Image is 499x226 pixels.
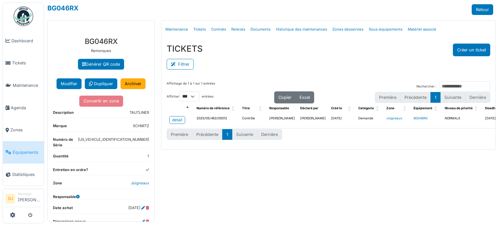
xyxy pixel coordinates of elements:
p: Remorques [53,48,149,54]
td: [PERSON_NAME] [298,113,328,128]
a: Générer QR code [78,59,124,70]
div: detail [172,117,182,123]
span: Équipement: Activate to sort [434,103,438,113]
a: Zones desservies [330,22,366,37]
a: Équipements [3,141,44,164]
dt: Date achat [53,205,73,213]
span: Numéro de référence [197,106,230,110]
a: Zones [3,119,44,141]
dd: 1 [147,153,149,159]
a: Tickets [3,52,44,74]
a: Documents [248,22,273,37]
span: Numéro de référence: Activate to sort [232,103,236,113]
dt: Entretien en ordre? [53,167,88,175]
a: Maintenance [163,22,191,37]
a: BG046RX [47,4,79,12]
span: Tickets [12,60,41,66]
dt: Marque [53,123,67,131]
a: Dupliquer [85,78,117,89]
span: Créé le [331,106,342,110]
a: Historique des maintenances [273,22,330,37]
label: Afficher entrées [167,91,213,101]
dd: SCHMITZ [133,123,149,129]
li: BJ [6,194,15,204]
span: Catégorie: Activate to sort [376,103,380,113]
a: Agenda [3,97,44,119]
span: Niveau de priorité [445,106,473,110]
span: Agenda [11,105,41,111]
li: [PERSON_NAME] [18,192,41,206]
span: Deadline [485,106,499,110]
a: detail [169,116,185,124]
a: Joigneaux [386,116,402,120]
span: Équipements [13,149,41,155]
button: Créer un ticket [453,44,490,56]
span: Maintenance [13,82,41,88]
dt: Responsable [53,194,80,200]
h3: BG046RX [53,37,149,46]
td: NORMALE [442,113,482,128]
span: Zone: Activate to sort [403,103,407,113]
button: Modifier [57,78,82,89]
dt: Numéro de Série [53,137,78,148]
span: Catégorie [358,106,374,110]
span: Créé le: Activate to sort [348,103,352,113]
a: Archiver [121,78,146,89]
a: Sous-équipements [366,22,405,37]
a: Dashboard [3,30,44,52]
a: Maintenance [3,74,44,97]
button: Excel [295,91,314,103]
span: Dashboard [11,38,41,44]
span: Excel [300,95,310,100]
dd: [DATE] [128,205,149,211]
a: Tickets [191,22,209,37]
nav: pagination [167,129,282,140]
nav: pagination [375,92,490,103]
div: Manager [18,192,41,196]
h3: TICKETS [167,44,203,54]
span: Équipement [414,106,432,110]
a: Joigneaux [131,181,149,185]
dt: Zone [53,180,62,189]
td: Contrôle [239,113,267,128]
span: Statistiques [12,171,41,178]
select: Afficherentrées [179,91,199,101]
a: BG046RX [414,116,428,120]
img: Badge_color-CXgf-gQk.svg [14,7,33,26]
dd: TAUTLINER [130,110,149,115]
td: [DATE] [328,113,356,128]
span: Titre: Activate to sort [259,103,263,113]
button: 1 [430,92,441,103]
a: BJ Manager[PERSON_NAME] [6,192,41,207]
span: Niveau de priorité: Activate to sort [475,103,479,113]
a: Statistiques [3,164,44,186]
td: [PERSON_NAME] [267,113,298,128]
div: Affichage de 1 à 1 sur 1 entrées [167,81,215,91]
a: Matériel associé [405,22,439,37]
a: Relevés [229,22,248,37]
td: 2025/05/462/00012 [194,113,239,128]
span: Zones [10,127,41,133]
span: Titre [242,106,250,110]
label: Rechercher : [416,84,437,89]
button: Filtrer [167,59,194,70]
a: Contrats [209,22,229,37]
td: Demande [356,113,384,128]
span: Déclaré par [300,106,318,110]
button: 1 [222,129,232,140]
dt: Quantité [53,153,69,162]
dt: Description [53,110,74,118]
a: Retour [472,4,493,15]
span: Responsable [269,106,289,110]
span: Zone [386,106,394,110]
button: Copier [274,91,296,103]
span: Copier [278,95,291,100]
dd: [US_VEHICLE_IDENTIFICATION_NUMBER] [78,137,149,145]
